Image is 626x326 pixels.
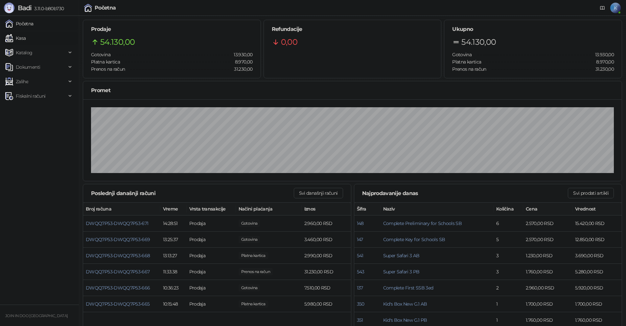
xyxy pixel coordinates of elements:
[100,36,135,48] span: 54.130,00
[239,220,260,227] span: 5.000,00
[591,65,614,73] span: 31.230,00
[160,215,187,232] td: 14:28:51
[383,253,420,259] button: Super Safari 3 AB
[572,215,622,232] td: 15.420,00 RSD
[16,75,28,88] span: Zalihe
[229,65,252,73] span: 31.230,00
[523,215,572,232] td: 2.570,00 RSD
[160,264,187,280] td: 11:33:38
[383,237,445,242] button: Complete Key for Schools SB
[239,300,268,308] span: 5.980,00
[523,264,572,280] td: 1.760,00 RSD
[354,203,381,215] th: Šifra
[230,58,253,65] span: 8.970,00
[16,46,33,59] span: Katalog
[239,268,273,275] span: 31.230,00
[383,301,427,307] button: Kid's Box New G.1 AB
[302,248,351,264] td: 2.990,00 RSD
[32,6,64,12] span: 3.11.0-b80b730
[239,236,260,243] span: 4.000,00
[187,264,236,280] td: Prodaja
[362,189,568,197] div: Najprodavanije danas
[187,215,236,232] td: Prodaja
[302,280,351,296] td: 7.510,00 RSD
[91,189,294,197] div: Poslednji današnji računi
[383,220,462,226] span: Complete Preliminary for Schools SB
[494,296,523,312] td: 1
[86,220,149,226] button: DWQQ7P53-DWQQ7P53-671
[229,51,252,58] span: 13.930,00
[239,252,268,259] span: 2.990,00
[91,66,125,72] span: Prenos na račun
[383,317,427,323] button: Kid's Box New G.1 PB
[86,269,150,275] button: DWQQ7P53-DWQQ7P53-667
[302,203,351,215] th: Iznos
[494,264,523,280] td: 3
[187,248,236,264] td: Prodaja
[302,215,351,232] td: 2.960,00 RSD
[187,232,236,248] td: Prodaja
[572,280,622,296] td: 5.920,00 RSD
[4,3,14,13] img: Logo
[294,188,343,198] button: Svi današnji računi
[357,237,363,242] button: 147
[383,285,433,291] button: Complete First SSB 3ed
[452,25,614,33] h5: Ukupno
[357,317,363,323] button: 351
[86,237,150,242] button: DWQQ7P53-DWQQ7P53-669
[357,285,363,291] button: 137
[494,203,523,215] th: Količina
[572,296,622,312] td: 1.700,00 RSD
[16,89,45,103] span: Fiskalni računi
[83,203,160,215] th: Broj računa
[236,203,302,215] th: Načini plaćanja
[452,59,481,65] span: Platna kartica
[523,203,572,215] th: Cena
[572,264,622,280] td: 5.280,00 RSD
[187,203,236,215] th: Vrsta transakcije
[610,3,621,13] span: K
[160,296,187,312] td: 10:15:48
[160,203,187,215] th: Vreme
[383,269,420,275] button: Super Safari 3 PB
[5,17,34,30] a: Početna
[523,296,572,312] td: 1.700,00 RSD
[160,280,187,296] td: 10:36:23
[91,59,120,65] span: Platna kartica
[523,248,572,264] td: 1.230,00 RSD
[91,86,614,94] div: Promet
[572,248,622,264] td: 3.690,00 RSD
[239,284,260,291] span: 8.020,00
[572,232,622,248] td: 12.850,00 RSD
[86,253,150,259] button: DWQQ7P53-DWQQ7P53-668
[357,269,364,275] button: 543
[494,280,523,296] td: 2
[16,61,40,74] span: Dokumenti
[523,280,572,296] td: 2.960,00 RSD
[591,58,614,65] span: 8.970,00
[452,52,472,58] span: Gotovina
[281,36,297,48] span: 0,00
[572,203,622,215] th: Vrednost
[187,296,236,312] td: Prodaja
[272,25,433,33] h5: Refundacije
[452,66,486,72] span: Prenos na račun
[95,5,116,11] div: Početna
[494,248,523,264] td: 3
[86,285,150,291] button: DWQQ7P53-DWQQ7P53-666
[357,253,363,259] button: 541
[160,232,187,248] td: 13:25:37
[91,52,110,58] span: Gotovina
[357,301,364,307] button: 350
[302,296,351,312] td: 5.980,00 RSD
[597,3,608,13] a: Dokumentacija
[86,301,150,307] button: DWQQ7P53-DWQQ7P53-665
